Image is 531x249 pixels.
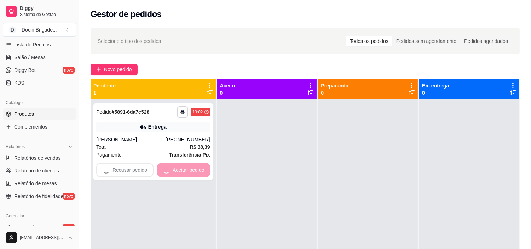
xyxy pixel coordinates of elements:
div: Docin Brigade ... [22,26,57,33]
div: 13:02 [192,109,203,115]
p: 1 [93,89,116,96]
span: Sistema de Gestão [20,12,73,17]
span: Relatório de clientes [14,167,59,174]
p: Em entrega [422,82,449,89]
p: 0 [422,89,449,96]
span: D [9,26,16,33]
span: plus [96,67,101,72]
span: Pedido [96,109,112,115]
span: [EMAIL_ADDRESS][DOMAIN_NAME] [20,235,65,240]
div: Todos os pedidos [346,36,392,46]
p: Aceito [220,82,235,89]
p: 0 [220,89,235,96]
span: Entregadores [14,224,44,231]
button: [EMAIL_ADDRESS][DOMAIN_NAME] [3,229,76,246]
div: Entrega [148,123,167,130]
a: Relatório de mesas [3,178,76,189]
a: KDS [3,77,76,89]
span: Diggy Bot [14,67,36,74]
span: Pagamento [96,151,122,159]
p: 0 [321,89,348,96]
a: Diggy Botnovo [3,64,76,76]
a: Produtos [3,108,76,120]
a: Entregadoresnovo [3,222,76,233]
a: Relatório de clientes [3,165,76,176]
a: Complementos [3,121,76,132]
span: Produtos [14,111,34,118]
span: Relatório de fidelidade [14,193,63,200]
div: Gerenciar [3,210,76,222]
p: Preparando [321,82,348,89]
span: Relatório de mesas [14,180,57,187]
span: KDS [14,79,24,86]
a: Lista de Pedidos [3,39,76,50]
a: Salão / Mesas [3,52,76,63]
strong: # 5891-6da7c528 [112,109,150,115]
span: Relatórios de vendas [14,154,61,162]
div: [PHONE_NUMBER] [166,136,210,143]
span: Salão / Mesas [14,54,46,61]
span: Lista de Pedidos [14,41,51,48]
div: Catálogo [3,97,76,108]
strong: R$ 38,39 [190,144,210,150]
div: [PERSON_NAME] [96,136,166,143]
a: Relatórios de vendas [3,152,76,164]
div: Pedidos agendados [460,36,512,46]
button: Select a team [3,23,76,37]
button: Novo pedido [91,64,138,75]
span: Complementos [14,123,47,130]
strong: Transferência Pix [169,152,210,158]
span: Relatórios [6,144,25,149]
a: DiggySistema de Gestão [3,3,76,20]
div: Pedidos sem agendamento [392,36,460,46]
a: Relatório de fidelidadenovo [3,191,76,202]
h2: Gestor de pedidos [91,9,162,20]
p: Pendente [93,82,116,89]
span: Total [96,143,107,151]
span: Novo pedido [104,66,132,73]
span: Selecione o tipo dos pedidos [98,37,161,45]
span: Diggy [20,5,73,12]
